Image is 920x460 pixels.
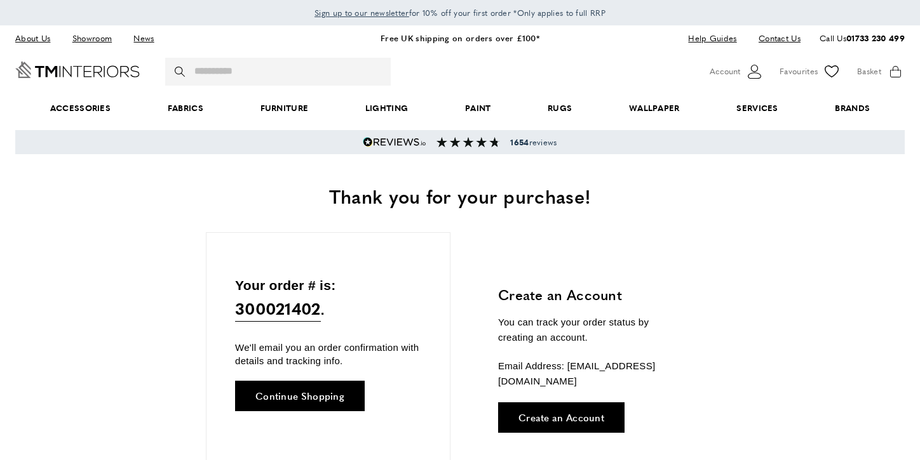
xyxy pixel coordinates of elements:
a: Furniture [232,89,337,128]
a: About Us [15,30,60,47]
span: Favourites [780,65,818,78]
img: Reviews.io 5 stars [363,137,426,147]
span: Create an Account [518,412,604,422]
button: Search [175,58,187,86]
span: Accessories [22,89,139,128]
a: Continue Shopping [235,381,365,411]
a: Lighting [337,89,436,128]
strong: 1654 [510,136,529,148]
span: Sign up to our newsletter [315,7,409,18]
a: Fabrics [139,89,232,128]
a: News [124,30,163,47]
p: We'll email you an order confirmation with details and tracking info. [235,341,421,367]
a: Contact Us [749,30,801,47]
span: 300021402 [235,296,321,322]
p: Email Address: [EMAIL_ADDRESS][DOMAIN_NAME] [498,358,686,389]
h3: Create an Account [498,285,686,305]
img: Reviews section [436,137,500,147]
a: Go to Home page [15,62,140,78]
a: Favourites [780,62,841,81]
button: Customer Account [710,62,764,81]
a: Create an Account [498,402,625,433]
p: Your order # is: . [235,275,421,322]
a: Help Guides [679,30,746,47]
a: Showroom [63,30,121,47]
span: Thank you for your purchase! [329,182,591,209]
a: Free UK shipping on orders over £100* [381,32,539,44]
a: Brands [807,89,898,128]
a: 01733 230 499 [846,32,905,44]
a: Wallpaper [600,89,708,128]
a: Services [708,89,807,128]
span: reviews [510,137,557,147]
p: Call Us [820,32,905,45]
a: Sign up to our newsletter [315,6,409,19]
span: Continue Shopping [255,391,344,400]
span: for 10% off your first order *Only applies to full RRP [315,7,605,18]
a: Paint [436,89,519,128]
p: You can track your order status by creating an account. [498,315,686,345]
a: Rugs [519,89,600,128]
span: Account [710,65,740,78]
